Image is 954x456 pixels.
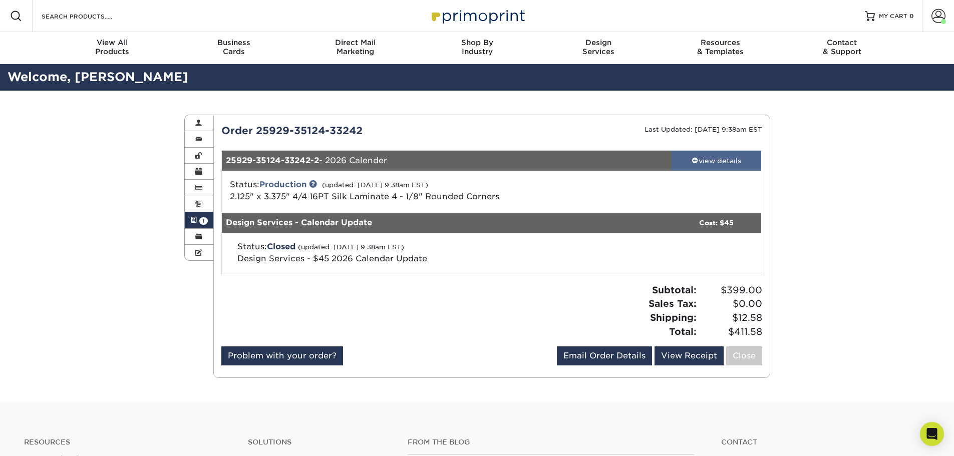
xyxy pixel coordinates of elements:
div: Open Intercom Messenger [920,422,944,446]
div: Status: [222,179,581,203]
div: & Templates [660,38,781,56]
a: Email Order Details [557,346,652,365]
input: SEARCH PRODUCTS..... [41,10,138,22]
span: 0 [909,13,914,20]
span: Direct Mail [294,38,416,47]
a: Production [259,180,306,189]
a: DesignServices [538,32,660,64]
strong: Sales Tax: [649,298,697,309]
strong: 25929-35124-33242-2 [226,156,319,165]
div: - 2026 Calender [222,151,672,171]
a: Direct MailMarketing [294,32,416,64]
a: Shop ByIndustry [416,32,538,64]
div: Services [538,38,660,56]
a: Contact& Support [781,32,903,64]
span: $411.58 [700,325,762,339]
a: Resources& Templates [660,32,781,64]
small: (updated: [DATE] 9:38am EST) [322,181,428,189]
div: view details [672,156,762,166]
div: & Support [781,38,903,56]
a: Problem with your order? [221,346,343,365]
a: Contact [721,438,930,446]
a: View AllProducts [52,32,173,64]
small: Last Updated: [DATE] 9:38am EST [645,126,762,133]
span: $0.00 [700,297,762,311]
span: 1 [199,217,208,225]
strong: Subtotal: [652,284,697,295]
span: Contact [781,38,903,47]
div: Marketing [294,38,416,56]
span: $12.58 [700,311,762,325]
a: 1 [185,212,214,228]
strong: Total: [669,326,697,337]
span: 2.125" x 3.375" 4/4 16PT Silk Laminate 4 - 1/8" Rounded Corners [230,192,499,201]
strong: Cost: $45 [699,219,734,227]
span: Design Services - $45 2026 Calendar Update [237,254,427,263]
div: Cards [173,38,294,56]
a: view details [672,151,762,171]
a: BusinessCards [173,32,294,64]
h4: Solutions [248,438,393,446]
h4: From the Blog [408,438,694,446]
small: (updated: [DATE] 9:38am EST) [298,243,404,251]
span: MY CART [879,12,907,21]
span: View All [52,38,173,47]
div: Products [52,38,173,56]
span: Business [173,38,294,47]
img: Primoprint [427,5,527,27]
span: Closed [267,242,295,251]
span: $399.00 [700,283,762,297]
h4: Resources [24,438,233,446]
span: Resources [660,38,781,47]
a: View Receipt [655,346,724,365]
div: Status: [230,241,579,265]
a: Close [726,346,762,365]
span: Shop By [416,38,538,47]
div: Industry [416,38,538,56]
div: Order 25929-35124-33242 [214,123,492,138]
strong: Design Services - Calendar Update [226,218,372,227]
span: Design [538,38,660,47]
strong: Shipping: [650,312,697,323]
